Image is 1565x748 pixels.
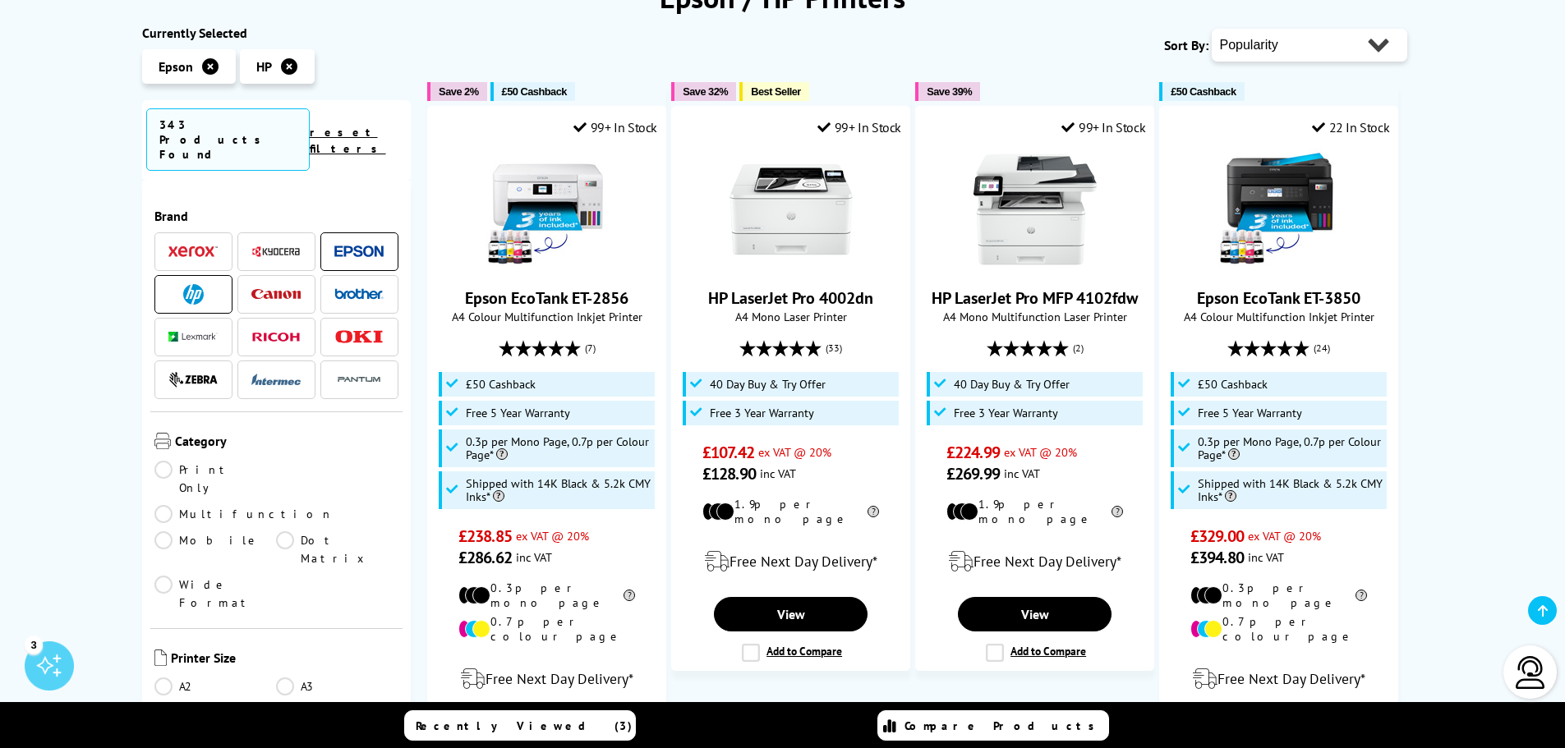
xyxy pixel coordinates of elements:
a: Multifunction [154,505,334,523]
span: 40 Day Buy & Try Offer [954,378,1070,391]
a: HP [168,284,218,305]
a: Epson [334,241,384,262]
li: 0.3p per mono page [458,581,635,610]
span: Brand [154,208,399,224]
a: HP LaserJet Pro MFP 4102fdw [974,258,1097,274]
a: Wide Format [154,576,277,612]
div: modal_delivery [924,539,1145,585]
span: inc VAT [516,549,552,565]
span: £107.42 [702,442,754,463]
a: View [714,597,867,631]
a: reset filters [310,125,386,156]
span: 40 Day Buy & Try Offer [710,378,826,391]
a: Epson EcoTank ET-3850 [1217,258,1341,274]
a: Print Only [154,461,277,497]
span: £269.99 [946,463,1000,484]
span: 0.3p per Mono Page, 0.7p per Colour Page* [466,435,651,461]
img: OKI [334,330,384,344]
img: Epson EcoTank ET-3850 [1217,148,1341,271]
img: Pantum [334,369,384,389]
img: Category [154,433,171,449]
span: (33) [826,333,842,364]
button: Save 39% [915,82,980,101]
img: Epson [334,246,384,258]
img: Zebra [168,371,218,388]
span: Shipped with 14K Black & 5.2k CMY Inks* [1198,477,1383,503]
span: inc VAT [760,466,796,481]
span: A4 Colour Multifunction Inkjet Printer [436,309,657,324]
div: 99+ In Stock [1061,119,1145,135]
span: Compare Products [904,718,1103,733]
span: 0.3p per Mono Page, 0.7p per Colour Page* [1198,435,1383,461]
span: (24) [1314,333,1330,364]
a: Lexmark [168,327,218,347]
img: HP [183,284,204,305]
span: Shipped with 14K Black & 5.2k CMY Inks* [466,477,651,503]
span: £329.00 [1190,525,1244,547]
span: ex VAT @ 20% [758,444,831,460]
img: Lexmark [168,332,218,342]
a: Intermec [251,369,301,390]
span: Save 2% [439,85,478,98]
span: £238.85 [458,525,512,547]
span: Printer Size [171,649,399,669]
span: £224.99 [946,442,1000,463]
div: Currently Selected [142,25,412,41]
a: Epson EcoTank ET-2856 [486,258,609,274]
a: Recently Viewed (3) [404,710,636,741]
img: Epson EcoTank ET-2856 [486,148,609,271]
span: Free 3 Year Warranty [710,406,814,420]
img: Kyocera [251,246,301,258]
img: Canon [251,289,301,300]
span: Free 3 Year Warranty [954,406,1058,420]
a: Brother [334,284,384,305]
span: ex VAT @ 20% [516,528,589,544]
span: £286.62 [458,547,512,568]
span: inc VAT [1004,466,1040,481]
li: 1.9p per mono page [946,497,1123,526]
a: A3 [276,677,398,695]
img: Intermec [251,374,301,385]
a: View [958,597,1111,631]
span: (7) [585,333,596,364]
span: £50 Cashback [466,378,536,391]
span: HP [256,58,272,75]
span: Save 39% [927,85,972,98]
li: 0.7p per colour page [458,614,635,644]
div: modal_delivery [436,656,657,702]
img: HP LaserJet Pro 4002dn [730,148,853,271]
div: 99+ In Stock [817,119,901,135]
a: Compare Products [877,710,1109,741]
span: ex VAT @ 20% [1004,444,1077,460]
span: Best Seller [751,85,801,98]
label: Add to Compare [986,644,1086,662]
img: Brother [334,288,384,300]
a: Zebra [168,369,218,390]
img: Ricoh [251,333,301,342]
a: Kyocera [251,241,301,262]
span: Save 32% [683,85,728,98]
a: OKI [334,327,384,347]
span: Sort By: [1164,37,1208,53]
button: Best Seller [739,82,809,101]
a: Epson EcoTank ET-2856 [465,287,628,309]
div: 99+ In Stock [573,119,657,135]
span: £50 Cashback [1198,378,1268,391]
a: HP LaserJet Pro 4002dn [708,287,873,309]
button: £50 Cashback [490,82,575,101]
div: 22 In Stock [1312,119,1389,135]
li: 0.3p per mono page [1190,581,1367,610]
a: HP LaserJet Pro MFP 4102fdw [932,287,1138,309]
li: 1.9p per mono page [702,497,879,526]
span: ex VAT @ 20% [1248,528,1321,544]
img: Xerox [168,246,218,257]
div: modal_delivery [1168,656,1389,702]
a: Dot Matrix [276,531,398,567]
span: £50 Cashback [502,85,567,98]
a: A2 [154,677,277,695]
img: HP LaserJet Pro MFP 4102fdw [974,148,1097,271]
span: Free 5 Year Warranty [466,406,570,420]
div: 3 [25,636,43,654]
button: Save 2% [427,82,486,101]
span: 343 Products Found [146,108,310,171]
